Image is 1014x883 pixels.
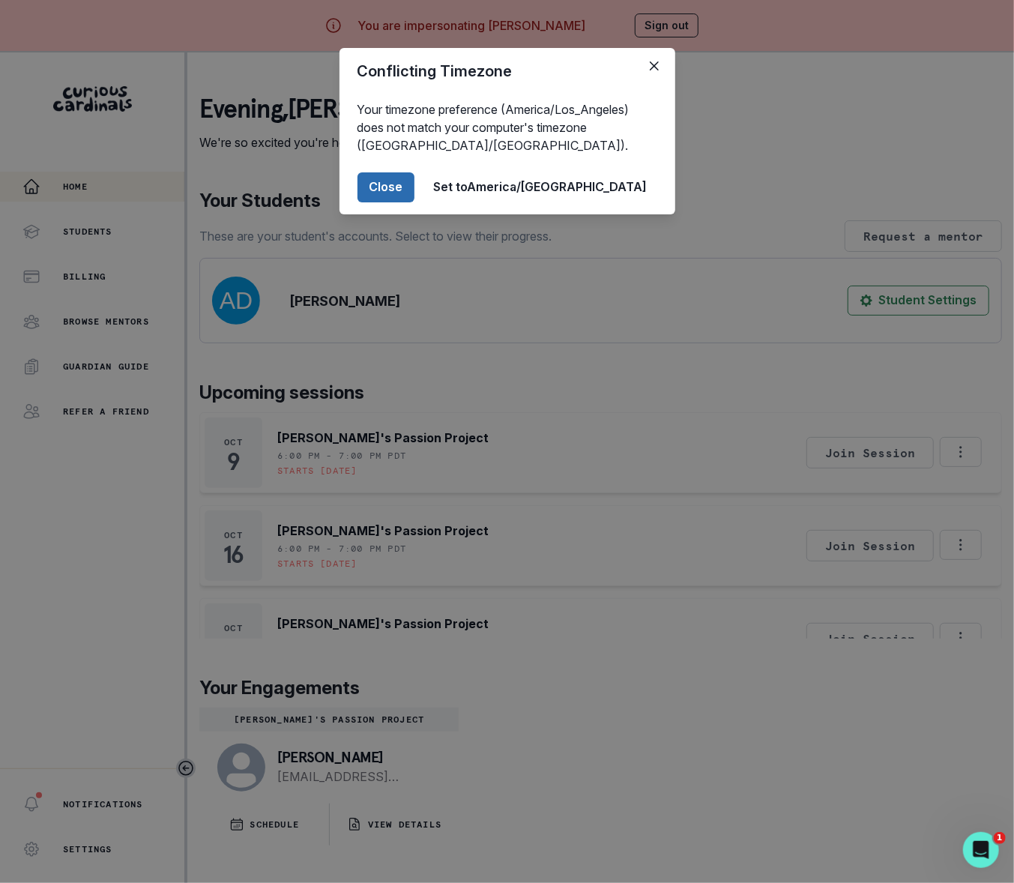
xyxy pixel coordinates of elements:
[963,832,999,868] iframe: Intercom live chat
[357,172,414,202] button: Close
[339,94,675,160] div: Your timezone preference (America/Los_Angeles) does not match your computer's timezone ([GEOGRAPH...
[642,54,666,78] button: Close
[994,832,1006,844] span: 1
[423,172,657,202] button: Set toAmerica/[GEOGRAPHIC_DATA]
[339,48,675,94] header: Conflicting Timezone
